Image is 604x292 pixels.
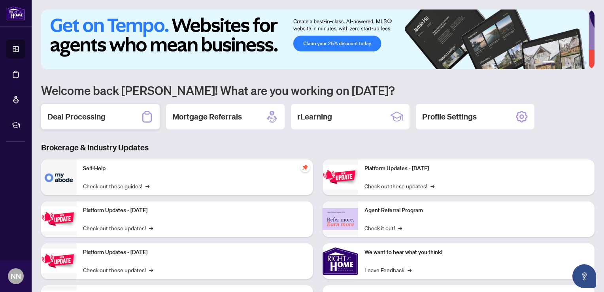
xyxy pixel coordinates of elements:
p: Self-Help [83,164,307,173]
span: → [145,182,149,190]
img: We want to hear what you think! [323,243,358,279]
img: logo [6,6,25,21]
button: 6 [583,61,587,64]
span: → [149,224,153,232]
span: → [430,182,434,190]
p: We want to hear what you think! [364,248,588,257]
a: Check out these updates!→ [83,265,153,274]
img: Platform Updates - September 16, 2025 [41,207,77,231]
a: Check out these updates!→ [364,182,434,190]
button: 3 [564,61,568,64]
span: → [398,224,402,232]
span: → [408,265,411,274]
img: Agent Referral Program [323,208,358,230]
h3: Brokerage & Industry Updates [41,142,595,153]
span: NN [11,271,21,282]
h2: Mortgage Referrals [172,111,242,122]
a: Check it out!→ [364,224,402,232]
img: Platform Updates - June 23, 2025 [323,165,358,190]
a: Check out these guides!→ [83,182,149,190]
img: Platform Updates - July 21, 2025 [41,248,77,273]
span: → [149,265,153,274]
h2: Profile Settings [422,111,477,122]
h2: rLearning [297,111,332,122]
button: 1 [542,61,555,64]
button: 2 [558,61,561,64]
button: Open asap [572,264,596,288]
h2: Deal Processing [47,111,106,122]
button: 5 [577,61,580,64]
p: Platform Updates - [DATE] [83,206,307,215]
p: Agent Referral Program [364,206,588,215]
img: Self-Help [41,159,77,195]
a: Check out these updates!→ [83,224,153,232]
span: pushpin [300,163,310,172]
h1: Welcome back [PERSON_NAME]! What are you working on [DATE]? [41,83,595,98]
img: Slide 0 [41,9,589,69]
button: 4 [571,61,574,64]
p: Platform Updates - [DATE] [83,248,307,257]
p: Platform Updates - [DATE] [364,164,588,173]
a: Leave Feedback→ [364,265,411,274]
